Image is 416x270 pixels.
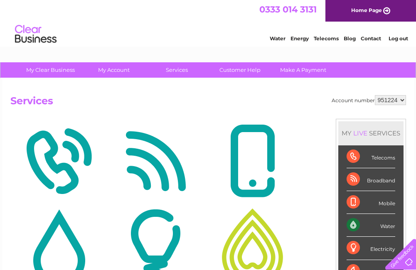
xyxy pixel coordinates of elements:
a: Make A Payment [269,62,337,78]
div: Water [347,214,395,237]
div: Clear Business is a trading name of Verastar Limited (registered in [GEOGRAPHIC_DATA] No. 3667643... [2,5,395,40]
a: Water [270,35,286,42]
a: Services [143,62,211,78]
a: Telecoms [314,35,339,42]
img: logo.png [15,22,57,47]
div: MY SERVICES [338,121,404,145]
a: Customer Help [206,62,274,78]
a: My Clear Business [16,62,85,78]
a: Energy [290,35,309,42]
img: Broadband [109,121,202,201]
img: Mobile [206,121,299,201]
div: Account number [332,95,406,105]
div: Broadband [347,168,395,191]
img: Telecoms [12,121,105,201]
h2: Services [10,95,406,111]
a: Contact [361,35,381,42]
div: Telecoms [347,145,395,168]
a: Log out [389,35,408,42]
div: LIVE [352,129,369,137]
a: My Account [79,62,148,78]
div: Mobile [347,191,395,214]
div: Electricity [347,237,395,260]
a: Blog [344,35,356,42]
a: 0333 014 3131 [259,4,317,15]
